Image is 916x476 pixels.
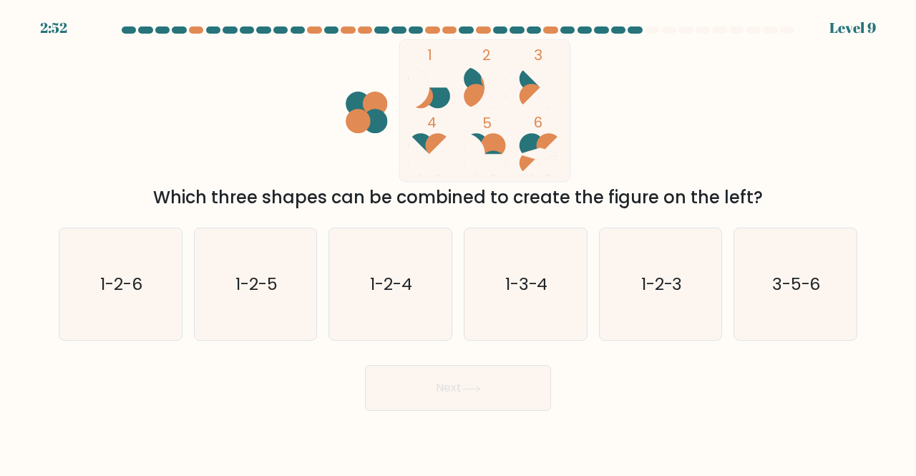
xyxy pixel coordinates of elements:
[365,365,551,411] button: Next
[67,185,849,210] div: Which three shapes can be combined to create the figure on the left?
[100,272,142,296] text: 1-2-6
[829,17,876,39] div: Level 9
[534,112,542,132] tspan: 6
[641,272,683,296] text: 1-2-3
[235,272,278,296] text: 1-2-5
[505,272,548,296] text: 1-3-4
[482,113,492,133] tspan: 5
[40,17,67,39] div: 2:52
[534,45,542,65] tspan: 3
[772,272,821,296] text: 3-5-6
[427,45,432,65] tspan: 1
[371,272,413,296] text: 1-2-4
[427,112,437,132] tspan: 4
[482,45,491,65] tspan: 2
